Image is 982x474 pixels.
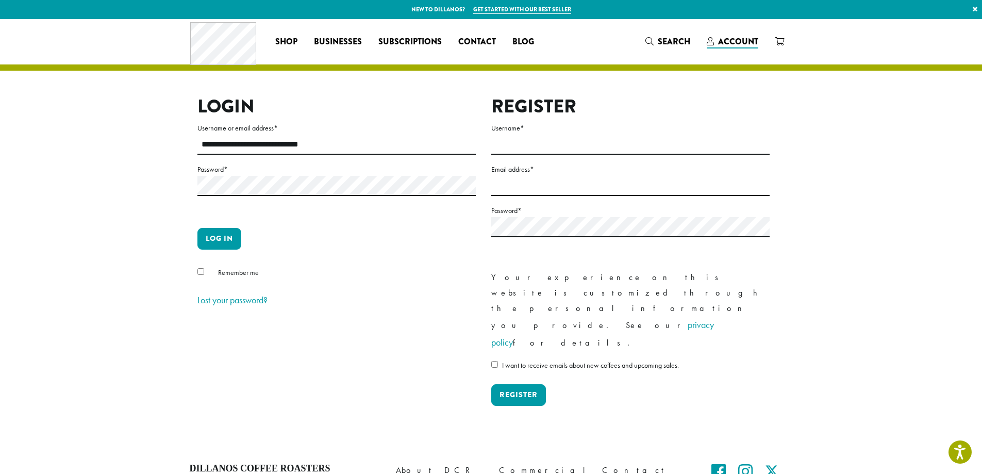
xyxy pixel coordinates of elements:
[459,139,472,151] keeper-lock: Open Keeper Popup
[314,36,362,48] span: Businesses
[491,204,770,217] label: Password
[491,361,498,368] input: I want to receive emails about new coffees and upcoming sales.
[491,319,714,348] a: privacy policy
[718,36,758,47] span: Account
[637,33,698,50] a: Search
[267,34,306,50] a: Shop
[197,122,476,135] label: Username or email address
[491,95,770,118] h2: Register
[378,36,442,48] span: Subscriptions
[491,122,770,135] label: Username
[197,294,268,306] a: Lost your password?
[491,384,546,406] button: Register
[197,228,241,250] button: Log in
[502,361,679,370] span: I want to receive emails about new coffees and upcoming sales.
[218,268,259,277] span: Remember me
[491,163,770,176] label: Email address
[458,36,496,48] span: Contact
[197,95,476,118] h2: Login
[658,36,690,47] span: Search
[491,270,770,351] p: Your experience on this website is customized through the personal information you provide. See o...
[275,36,297,48] span: Shop
[197,163,476,176] label: Password
[473,5,571,14] a: Get started with our best seller
[512,36,534,48] span: Blog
